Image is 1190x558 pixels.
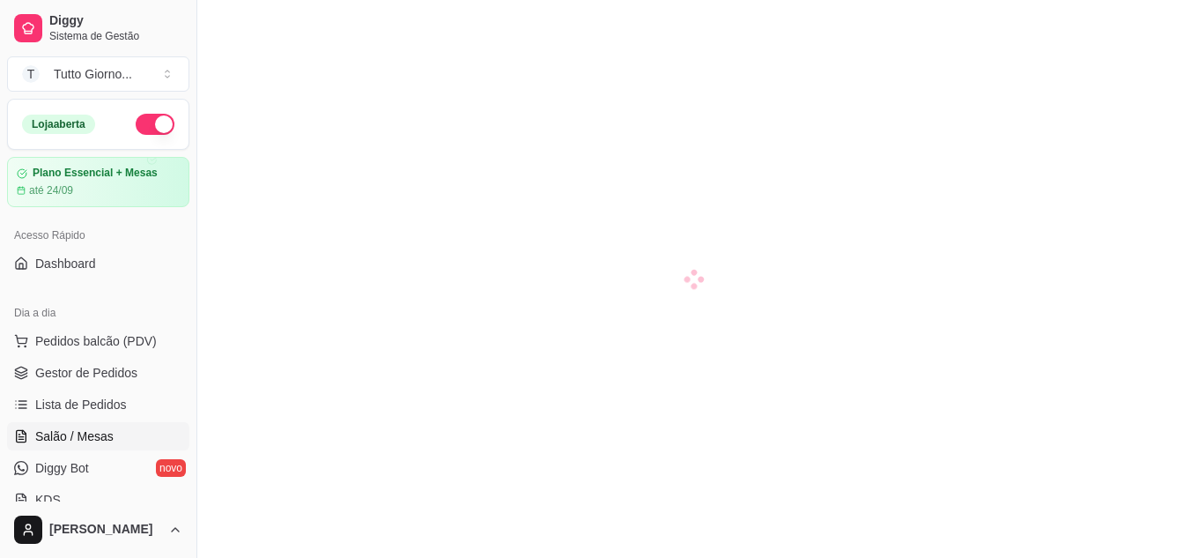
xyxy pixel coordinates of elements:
a: Diggy Botnovo [7,454,189,482]
div: Loja aberta [22,115,95,134]
span: Salão / Mesas [35,428,114,445]
button: Select a team [7,56,189,92]
span: Pedidos balcão (PDV) [35,332,157,350]
div: Tutto Giorno ... [54,65,132,83]
a: Gestor de Pedidos [7,359,189,387]
article: Plano Essencial + Mesas [33,167,158,180]
div: Acesso Rápido [7,221,189,249]
a: Lista de Pedidos [7,391,189,419]
span: Diggy Bot [35,459,89,477]
div: Dia a dia [7,299,189,327]
a: DiggySistema de Gestão [7,7,189,49]
a: Dashboard [7,249,189,278]
span: [PERSON_NAME] [49,522,161,538]
span: T [22,65,40,83]
span: Diggy [49,13,182,29]
button: [PERSON_NAME] [7,509,189,551]
a: KDS [7,486,189,514]
button: Alterar Status [136,114,174,135]
span: Lista de Pedidos [35,396,127,413]
article: até 24/09 [29,183,73,197]
span: Dashboard [35,255,96,272]
span: Gestor de Pedidos [35,364,137,382]
a: Plano Essencial + Mesasaté 24/09 [7,157,189,207]
span: Sistema de Gestão [49,29,182,43]
span: KDS [35,491,61,509]
a: Salão / Mesas [7,422,189,450]
button: Pedidos balcão (PDV) [7,327,189,355]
